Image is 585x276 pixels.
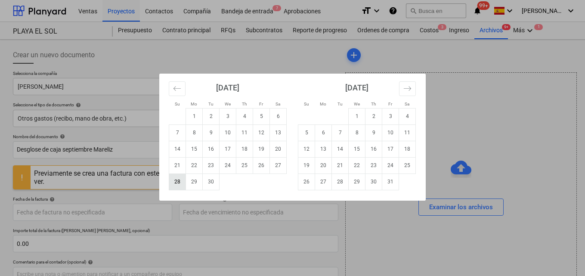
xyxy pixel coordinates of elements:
td: Friday, September 5, 2025 [253,108,270,124]
small: We [225,102,231,106]
small: Fr [259,102,263,106]
td: Sunday, September 21, 2025 [169,157,186,174]
td: Tuesday, October 28, 2025 [332,174,349,190]
td: Monday, October 13, 2025 [315,141,332,157]
small: Fr [388,102,392,106]
td: Saturday, October 18, 2025 [399,141,416,157]
td: Tuesday, September 9, 2025 [203,124,220,141]
td: Friday, September 26, 2025 [253,157,270,174]
td: Wednesday, September 24, 2025 [220,157,236,174]
td: Sunday, September 14, 2025 [169,141,186,157]
td: Saturday, September 13, 2025 [270,124,287,141]
td: Thursday, October 16, 2025 [365,141,382,157]
button: Move backward to switch to the previous month. [169,81,186,96]
strong: [DATE] [345,83,368,92]
td: Tuesday, September 2, 2025 [203,108,220,124]
td: Tuesday, October 7, 2025 [332,124,349,141]
small: Mo [320,102,326,106]
small: Tu [208,102,214,106]
small: Tu [337,102,343,106]
div: Calendar [159,74,426,201]
td: Tuesday, October 21, 2025 [332,157,349,174]
small: Su [175,102,180,106]
td: Sunday, October 19, 2025 [298,157,315,174]
td: Saturday, September 27, 2025 [270,157,287,174]
small: We [354,102,360,106]
td: Tuesday, September 16, 2025 [203,141,220,157]
td: Monday, September 29, 2025 [186,174,203,190]
td: Friday, October 3, 2025 [382,108,399,124]
td: Thursday, September 18, 2025 [236,141,253,157]
small: Th [371,102,376,106]
td: Thursday, September 25, 2025 [236,157,253,174]
td: Monday, October 27, 2025 [315,174,332,190]
td: Monday, September 1, 2025 [186,108,203,124]
td: Sunday, September 28, 2025 [169,174,186,190]
td: Sunday, September 7, 2025 [169,124,186,141]
td: Wednesday, September 17, 2025 [220,141,236,157]
td: Friday, September 12, 2025 [253,124,270,141]
td: Wednesday, September 3, 2025 [220,108,236,124]
td: Wednesday, October 8, 2025 [349,124,365,141]
small: Sa [405,102,409,106]
div: Widget de chat [542,235,585,276]
small: Th [242,102,247,106]
td: Sunday, October 12, 2025 [298,141,315,157]
td: Monday, September 8, 2025 [186,124,203,141]
td: Wednesday, October 22, 2025 [349,157,365,174]
td: Wednesday, October 1, 2025 [349,108,365,124]
small: Su [304,102,309,106]
td: Saturday, September 20, 2025 [270,141,287,157]
td: Wednesday, October 29, 2025 [349,174,365,190]
td: Saturday, October 25, 2025 [399,157,416,174]
td: Friday, October 17, 2025 [382,141,399,157]
td: Sunday, October 26, 2025 [298,174,315,190]
td: Wednesday, September 10, 2025 [220,124,236,141]
td: Saturday, October 4, 2025 [399,108,416,124]
td: Monday, September 22, 2025 [186,157,203,174]
button: Move forward to switch to the next month. [399,81,416,96]
td: Thursday, September 11, 2025 [236,124,253,141]
td: Tuesday, September 23, 2025 [203,157,220,174]
td: Monday, October 20, 2025 [315,157,332,174]
td: Tuesday, October 14, 2025 [332,141,349,157]
td: Monday, September 15, 2025 [186,141,203,157]
strong: [DATE] [216,83,239,92]
td: Saturday, October 11, 2025 [399,124,416,141]
td: Tuesday, September 30, 2025 [203,174,220,190]
td: Friday, September 19, 2025 [253,141,270,157]
td: Friday, October 24, 2025 [382,157,399,174]
td: Monday, October 6, 2025 [315,124,332,141]
td: Thursday, October 2, 2025 [365,108,382,124]
iframe: Chat Widget [542,235,585,276]
td: Thursday, October 23, 2025 [365,157,382,174]
td: Friday, October 31, 2025 [382,174,399,190]
td: Friday, October 10, 2025 [382,124,399,141]
td: Saturday, September 6, 2025 [270,108,287,124]
td: Sunday, October 5, 2025 [298,124,315,141]
td: Thursday, September 4, 2025 [236,108,253,124]
td: Thursday, October 9, 2025 [365,124,382,141]
small: Mo [191,102,197,106]
small: Sa [275,102,280,106]
td: Thursday, October 30, 2025 [365,174,382,190]
td: Wednesday, October 15, 2025 [349,141,365,157]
